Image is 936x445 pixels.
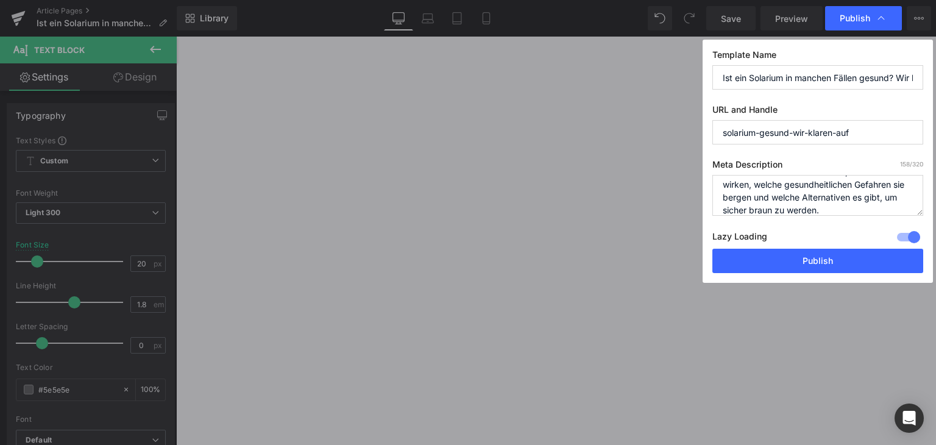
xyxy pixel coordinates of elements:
span: 158 [900,160,910,168]
label: Template Name [712,49,923,65]
span: Publish [840,13,870,24]
button: Publish [712,249,923,273]
label: URL and Handle [712,104,923,120]
label: Meta Description [712,159,923,175]
div: Open Intercom Messenger [895,404,924,433]
span: /320 [900,160,923,168]
label: Lazy Loading [712,229,767,249]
